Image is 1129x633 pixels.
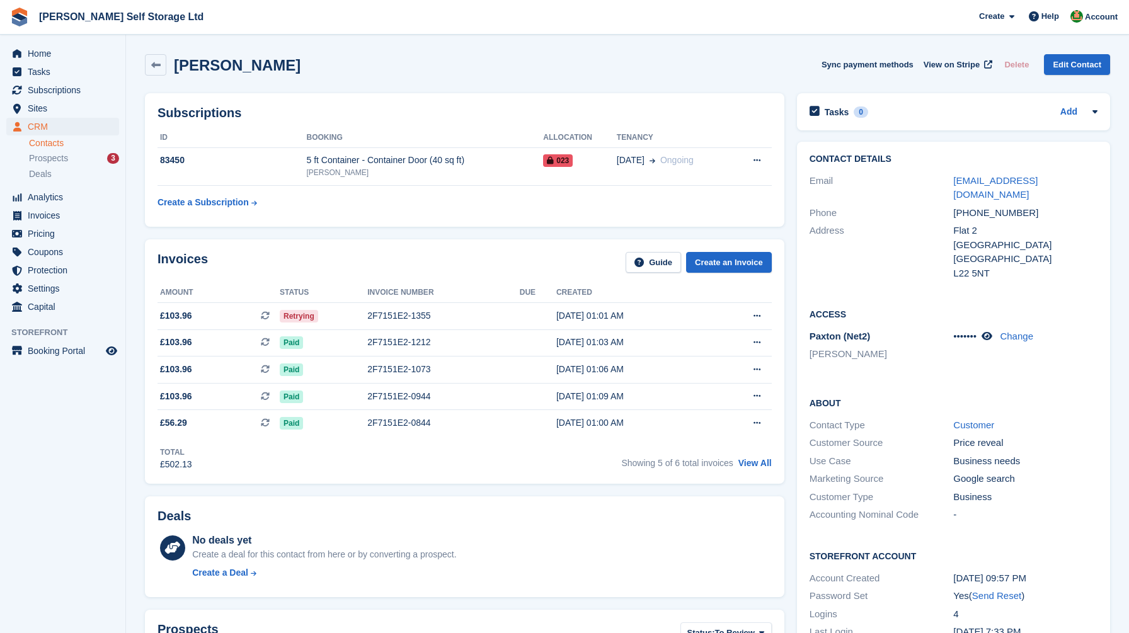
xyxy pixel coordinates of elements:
[28,45,103,62] span: Home
[854,106,868,118] div: 0
[6,118,119,135] a: menu
[810,436,954,450] div: Customer Source
[810,418,954,433] div: Contact Type
[280,310,318,322] span: Retrying
[972,590,1021,601] a: Send Reset
[810,472,954,486] div: Marketing Source
[158,252,208,273] h2: Invoices
[556,390,711,403] div: [DATE] 01:09 AM
[953,454,1097,469] div: Business needs
[953,175,1038,200] a: [EMAIL_ADDRESS][DOMAIN_NAME]
[28,63,103,81] span: Tasks
[953,331,977,341] span: •••••••
[738,458,772,468] a: View All
[919,54,995,75] a: View on Stripe
[10,8,29,26] img: stora-icon-8386f47178a22dfd0bd8f6a31ec36ba5ce8667c1dd55bd0f319d3a0aa187defe.svg
[822,54,914,75] button: Sync payment methods
[160,309,192,322] span: £103.96
[280,391,303,403] span: Paid
[1000,331,1033,341] a: Change
[158,106,772,120] h2: Subscriptions
[953,571,1097,586] div: [DATE] 09:57 PM
[999,54,1034,75] button: Delete
[810,331,871,341] span: Paxton (Net2)
[107,153,119,164] div: 3
[953,206,1097,220] div: [PHONE_NUMBER]
[953,252,1097,266] div: [GEOGRAPHIC_DATA]
[1044,54,1110,75] a: Edit Contact
[306,167,543,178] div: [PERSON_NAME]
[160,458,192,471] div: £502.13
[979,10,1004,23] span: Create
[810,508,954,522] div: Accounting Nominal Code
[621,458,733,468] span: Showing 5 of 6 total invoices
[810,490,954,505] div: Customer Type
[6,81,119,99] a: menu
[810,224,954,280] div: Address
[810,174,954,202] div: Email
[28,225,103,242] span: Pricing
[556,336,711,349] div: [DATE] 01:03 AM
[953,607,1097,622] div: 4
[810,206,954,220] div: Phone
[6,207,119,224] a: menu
[6,261,119,279] a: menu
[367,363,520,376] div: 2F7151E2-1073
[28,280,103,297] span: Settings
[306,154,543,167] div: 5 ft Container - Container Door (40 sq ft)
[158,128,306,148] th: ID
[953,490,1097,505] div: Business
[280,363,303,376] span: Paid
[6,45,119,62] a: menu
[28,188,103,206] span: Analytics
[29,152,119,165] a: Prospects 3
[29,152,68,164] span: Prospects
[6,342,119,360] a: menu
[11,326,125,339] span: Storefront
[1041,10,1059,23] span: Help
[6,243,119,261] a: menu
[192,548,456,561] div: Create a deal for this contact from here or by converting a prospect.
[953,436,1097,450] div: Price reveal
[825,106,849,118] h2: Tasks
[29,168,52,180] span: Deals
[617,154,645,167] span: [DATE]
[686,252,772,273] a: Create an Invoice
[953,419,994,430] a: Customer
[6,63,119,81] a: menu
[280,336,303,349] span: Paid
[160,336,192,349] span: £103.96
[6,298,119,316] a: menu
[160,416,187,430] span: £56.29
[28,81,103,99] span: Subscriptions
[174,57,301,74] h2: [PERSON_NAME]
[1060,105,1077,120] a: Add
[953,472,1097,486] div: Google search
[367,416,520,430] div: 2F7151E2-0844
[660,155,694,165] span: Ongoing
[543,154,573,167] span: 023
[28,207,103,224] span: Invoices
[158,283,280,303] th: Amount
[280,417,303,430] span: Paid
[810,347,954,362] li: [PERSON_NAME]
[192,566,456,579] a: Create a Deal
[953,589,1097,603] div: Yes
[192,566,248,579] div: Create a Deal
[1070,10,1083,23] img: Joshua Wild
[280,283,367,303] th: Status
[158,509,191,523] h2: Deals
[160,447,192,458] div: Total
[810,571,954,586] div: Account Created
[953,508,1097,522] div: -
[953,266,1097,281] div: L22 5NT
[28,243,103,261] span: Coupons
[28,100,103,117] span: Sites
[160,390,192,403] span: £103.96
[556,416,711,430] div: [DATE] 01:00 AM
[28,261,103,279] span: Protection
[556,309,711,322] div: [DATE] 01:01 AM
[953,238,1097,253] div: [GEOGRAPHIC_DATA]
[158,154,306,167] div: 83450
[543,128,617,148] th: Allocation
